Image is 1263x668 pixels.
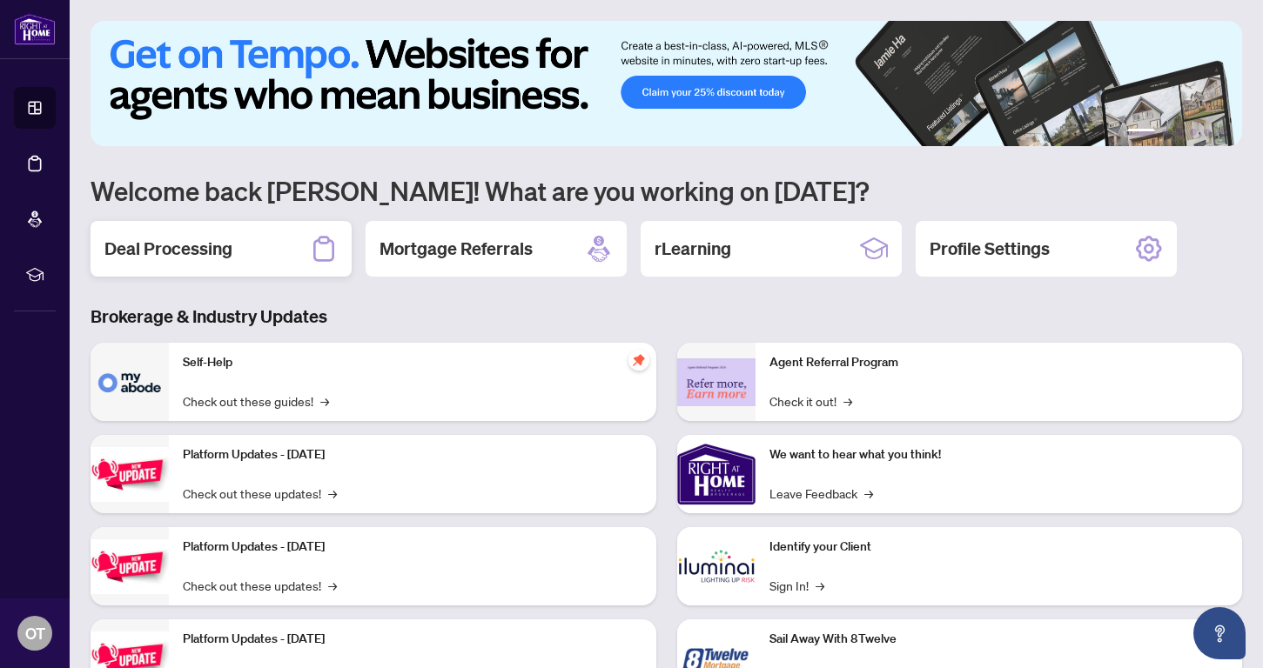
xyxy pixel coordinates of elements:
[628,350,649,371] span: pushpin
[677,435,756,513] img: We want to hear what you think!
[91,174,1242,207] h1: Welcome back [PERSON_NAME]! What are you working on [DATE]?
[769,630,1229,649] p: Sail Away With 8Twelve
[1218,129,1225,136] button: 6
[183,445,642,464] p: Platform Updates - [DATE]
[655,237,731,261] h2: rLearning
[843,391,852,411] span: →
[183,391,329,411] a: Check out these guides!→
[183,538,642,557] p: Platform Updates - [DATE]
[769,538,1229,557] p: Identify your Client
[104,237,232,261] h2: Deal Processing
[769,391,852,411] a: Check it out!→
[183,630,642,649] p: Platform Updates - [DATE]
[1127,129,1155,136] button: 1
[769,445,1229,464] p: We want to hear what you think!
[25,621,45,645] span: OT
[91,447,169,502] img: Platform Updates - July 21, 2025
[769,576,824,595] a: Sign In!→
[1190,129,1197,136] button: 4
[930,237,1050,261] h2: Profile Settings
[864,484,873,503] span: →
[769,484,873,503] a: Leave Feedback→
[1162,129,1169,136] button: 2
[677,358,756,406] img: Agent Referral Program
[91,21,1242,146] img: Slide 0
[1176,129,1183,136] button: 3
[183,484,337,503] a: Check out these updates!→
[1193,607,1246,659] button: Open asap
[183,353,642,372] p: Self-Help
[91,343,169,421] img: Self-Help
[1204,129,1211,136] button: 5
[320,391,329,411] span: →
[328,576,337,595] span: →
[677,527,756,605] img: Identify your Client
[816,576,824,595] span: →
[183,576,337,595] a: Check out these updates!→
[769,353,1229,372] p: Agent Referral Program
[380,237,533,261] h2: Mortgage Referrals
[91,539,169,594] img: Platform Updates - July 8, 2025
[328,484,337,503] span: →
[91,304,1242,329] h3: Brokerage & Industry Updates
[14,13,56,45] img: logo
